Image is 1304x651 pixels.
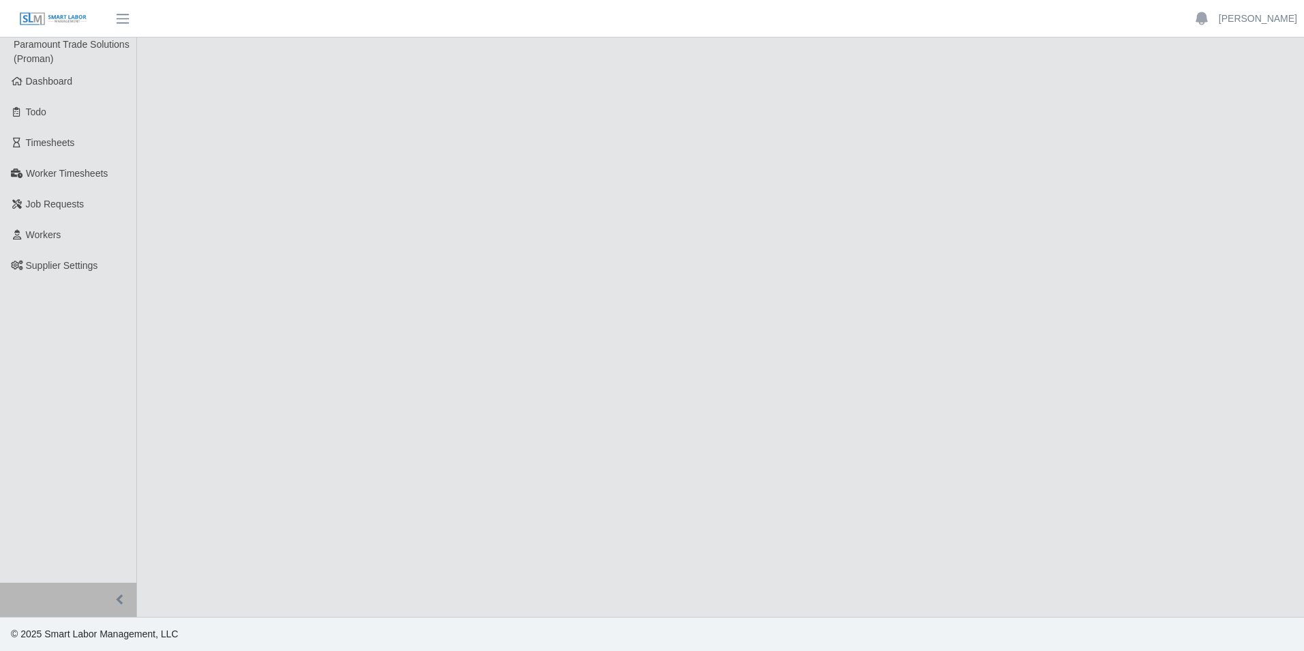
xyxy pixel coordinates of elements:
span: Timesheets [26,137,75,148]
img: SLM Logo [19,12,87,27]
span: Supplier Settings [26,260,98,271]
span: Job Requests [26,199,85,209]
span: Workers [26,229,61,240]
span: Worker Timesheets [26,168,108,179]
span: Paramount Trade Solutions (Proman) [14,39,130,64]
span: Dashboard [26,76,73,87]
span: Todo [26,106,46,117]
span: © 2025 Smart Labor Management, LLC [11,628,178,639]
a: [PERSON_NAME] [1219,12,1297,26]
